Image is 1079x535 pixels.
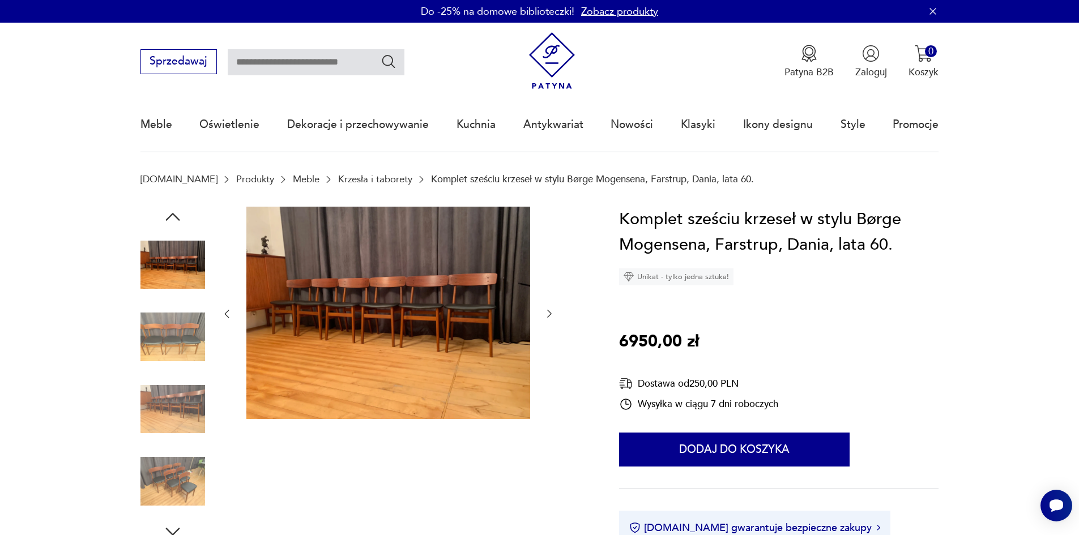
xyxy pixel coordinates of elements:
a: Ikony designu [743,99,813,151]
img: Patyna - sklep z meblami i dekoracjami vintage [523,32,581,89]
button: 0Koszyk [909,45,939,79]
img: Zdjęcie produktu Komplet sześciu krzeseł w stylu Børge Mogensena, Farstrup, Dania, lata 60. [140,233,205,297]
a: [DOMAIN_NAME] [140,174,217,185]
a: Krzesła i taborety [338,174,412,185]
div: Dostawa od 250,00 PLN [619,376,778,391]
img: Zdjęcie produktu Komplet sześciu krzeseł w stylu Børge Mogensena, Farstrup, Dania, lata 60. [246,207,530,420]
img: Ikona medalu [800,45,818,62]
a: Zobacz produkty [581,5,658,19]
img: Zdjęcie produktu Komplet sześciu krzeseł w stylu Børge Mogensena, Farstrup, Dania, lata 60. [140,377,205,442]
p: Do -25% na domowe biblioteczki! [421,5,574,19]
p: Patyna B2B [784,66,834,79]
img: Zdjęcie produktu Komplet sześciu krzeseł w stylu Børge Mogensena, Farstrup, Dania, lata 60. [140,449,205,513]
div: Wysyłka w ciągu 7 dni roboczych [619,397,778,411]
p: 6950,00 zł [619,329,699,355]
div: 0 [925,45,937,57]
a: Ikona medaluPatyna B2B [784,45,834,79]
button: Zaloguj [855,45,887,79]
a: Oświetlenie [199,99,259,151]
img: Ikonka użytkownika [862,45,880,62]
a: Nowości [611,99,653,151]
button: Patyna B2B [784,45,834,79]
img: Zdjęcie produktu Komplet sześciu krzeseł w stylu Børge Mogensena, Farstrup, Dania, lata 60. [140,305,205,369]
img: Ikona dostawy [619,376,633,391]
img: Ikona certyfikatu [629,522,641,533]
a: Meble [140,99,172,151]
img: Ikona diamentu [624,272,634,282]
a: Promocje [893,99,939,151]
button: Sprzedawaj [140,49,217,74]
a: Antykwariat [523,99,583,151]
p: Koszyk [909,66,939,79]
a: Kuchnia [457,99,496,151]
a: Klasyki [681,99,715,151]
p: Komplet sześciu krzeseł w stylu Børge Mogensena, Farstrup, Dania, lata 60. [431,174,754,185]
a: Produkty [236,174,274,185]
img: Ikona koszyka [915,45,932,62]
div: Unikat - tylko jedna sztuka! [619,268,733,285]
button: [DOMAIN_NAME] gwarantuje bezpieczne zakupy [629,521,880,535]
button: Szukaj [381,53,397,70]
a: Meble [293,174,319,185]
img: Ikona strzałki w prawo [877,525,880,530]
button: Dodaj do koszyka [619,433,850,466]
a: Dekoracje i przechowywanie [287,99,429,151]
h1: Komplet sześciu krzeseł w stylu Børge Mogensena, Farstrup, Dania, lata 60. [619,207,939,258]
a: Sprzedawaj [140,58,217,67]
p: Zaloguj [855,66,887,79]
iframe: Smartsupp widget button [1040,490,1072,521]
a: Style [841,99,865,151]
